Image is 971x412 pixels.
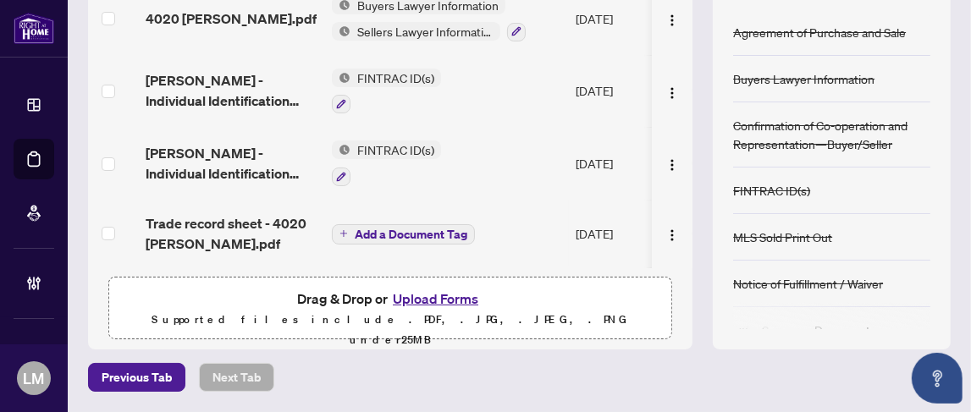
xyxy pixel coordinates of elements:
button: Upload Forms [388,288,483,310]
span: LM [24,366,45,390]
span: 4020 [PERSON_NAME].pdf [146,8,317,29]
span: Sellers Lawyer Information [350,22,500,41]
button: Next Tab [199,363,274,392]
span: Previous Tab [102,364,172,391]
span: FINTRAC ID(s) [350,69,441,87]
button: Logo [659,220,686,247]
div: Notice of Fulfillment / Waiver [733,274,883,293]
button: Logo [659,77,686,104]
td: [DATE] [569,200,684,267]
span: [PERSON_NAME] - Individual Identification Information Record 1.pdf [146,143,318,184]
div: MLS Sold Print Out [733,228,832,246]
button: Logo [659,150,686,177]
button: Logo [659,5,686,32]
span: plus [339,229,348,238]
img: Status Icon [332,22,350,41]
img: logo [14,13,54,44]
img: Logo [665,14,679,27]
img: Logo [665,86,679,100]
button: Add a Document Tag [332,224,475,244]
button: Status IconFINTRAC ID(s) [332,140,441,186]
button: Add a Document Tag [332,222,475,244]
img: Status Icon [332,69,350,87]
div: Confirmation of Co-operation and Representation—Buyer/Seller [733,116,930,153]
td: [DATE] [569,55,684,128]
p: Supported files include .PDF, .JPG, .JPEG, .PNG under 25 MB [119,310,661,350]
img: Status Icon [332,140,350,159]
button: Status IconFINTRAC ID(s) [332,69,441,114]
button: Open asap [912,353,963,404]
span: Drag & Drop or [297,288,483,310]
button: Previous Tab [88,363,185,392]
span: Add a Document Tag [355,228,467,240]
img: Logo [665,158,679,172]
div: Buyers Lawyer Information [733,69,874,88]
span: FINTRAC ID(s) [350,140,441,159]
div: FINTRAC ID(s) [733,181,810,200]
span: Drag & Drop orUpload FormsSupported files include .PDF, .JPG, .JPEG, .PNG under25MB [109,277,671,360]
div: Agreement of Purchase and Sale [733,23,906,41]
span: [PERSON_NAME] - Individual Identification Information Record 2.pdf [146,70,318,111]
img: Logo [665,228,679,242]
span: Trade record sheet - 4020 [PERSON_NAME].pdf [146,213,318,254]
td: [DATE] [569,267,684,335]
td: [DATE] [569,127,684,200]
